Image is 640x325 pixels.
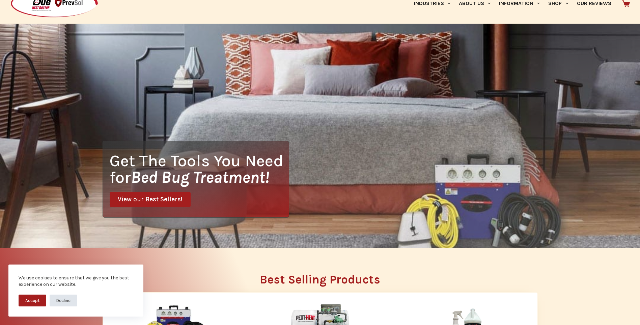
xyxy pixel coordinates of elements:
[103,274,538,285] h2: Best Selling Products
[110,192,191,207] a: View our Best Sellers!
[19,275,133,288] div: We use cookies to ensure that we give you the best experience on our website.
[110,152,289,185] h1: Get The Tools You Need for
[131,168,269,187] i: Bed Bug Treatment!
[5,3,26,23] button: Open LiveChat chat widget
[118,196,183,203] span: View our Best Sellers!
[50,295,77,306] button: Decline
[19,295,46,306] button: Accept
